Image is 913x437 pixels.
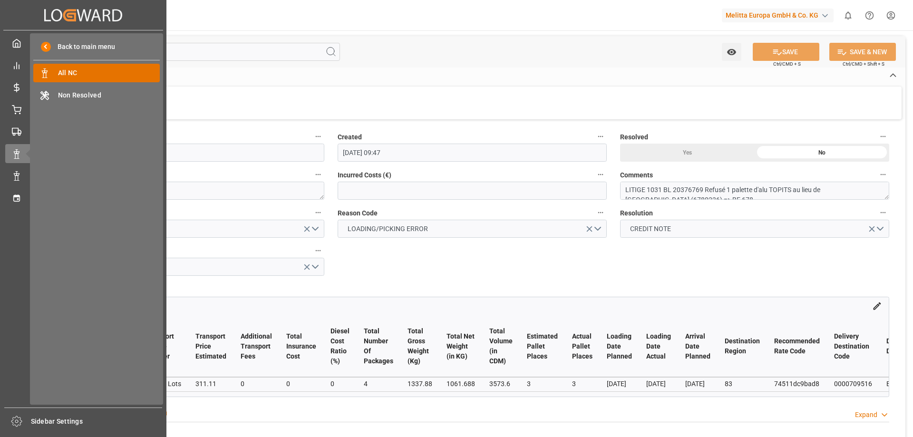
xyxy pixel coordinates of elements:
[620,144,755,162] div: Yes
[594,130,607,143] button: Created
[843,60,884,68] span: Ctrl/CMD + Shift + S
[447,378,475,389] div: 1061.688
[489,378,513,389] div: 3573.6
[55,220,324,238] button: open menu
[527,378,558,389] div: 3
[646,378,671,389] div: [DATE]
[312,206,324,219] button: Responsible Party
[625,224,676,234] span: CREDIT NOTE
[520,316,565,377] th: Estimated Pallet Places
[5,34,161,52] a: My Cockpit
[639,316,678,377] th: Loading Date Actual
[233,316,279,377] th: Additional Transport Fees
[722,6,837,24] button: Melitta Europa GmbH & Co. KG
[364,378,393,389] div: 4
[767,316,827,377] th: Recommended Rate Code
[188,316,233,377] th: Transport Price Estimated
[859,5,880,26] button: Help Center
[33,64,160,82] a: All NC
[5,56,161,74] a: Control Tower
[620,132,648,142] span: Resolved
[620,208,653,218] span: Resolution
[338,144,607,162] input: DD-MM-YYYY HH:MM
[312,130,324,143] button: Updated
[338,132,362,142] span: Created
[408,378,432,389] div: 1337.88
[572,378,592,389] div: 3
[834,378,872,389] div: 0000709516
[877,130,889,143] button: Resolved
[827,316,879,377] th: Delivery Destination Code
[323,316,357,377] th: Diesel Cost Ratio (%)
[51,42,115,52] span: Back to main menu
[279,316,323,377] th: Total Insurance Cost
[55,182,324,200] textarea: 23df8e82fdb5
[286,378,316,389] div: 0
[357,316,400,377] th: Total Number Of Packages
[600,316,639,377] th: Loading Date Planned
[312,168,324,181] button: Transport ID Logward *
[855,410,877,420] div: Expand
[685,378,710,389] div: [DATE]
[877,206,889,219] button: Resolution
[241,378,272,389] div: 0
[338,170,391,180] span: Incurred Costs (€)
[877,168,889,181] button: Comments
[718,316,767,377] th: Destination Region
[722,9,834,22] div: Melitta Europa GmbH & Co. KG
[482,316,520,377] th: Total Volume (in CDM)
[343,224,433,234] span: LOADING/PICKING ERROR
[338,220,607,238] button: open menu
[594,168,607,181] button: Incurred Costs (€)
[837,5,859,26] button: show 0 new notifications
[330,378,350,389] div: 0
[439,316,482,377] th: Total Net Weight (in KG)
[678,316,718,377] th: Arrival Date Planned
[55,144,324,162] input: DD-MM-YYYY HH:MM
[33,86,160,104] a: Non Resolved
[773,60,801,68] span: Ctrl/CMD + S
[5,188,161,207] a: Timeslot Management
[5,78,161,97] a: Rate Management
[725,378,760,389] div: 83
[620,182,889,200] textarea: LITIGE 1031 BL 20376769 Refusé 1 palette d'alu TOPITS au lieu de [GEOGRAPHIC_DATA] (6780236) => B...
[594,206,607,219] button: Reason Code
[753,43,819,61] button: SAVE
[195,378,226,389] div: 311.11
[774,378,820,389] div: 74511dc9bad8
[55,258,324,276] button: open menu
[58,68,160,78] span: All NC
[58,90,160,100] span: Non Resolved
[338,208,378,218] span: Reason Code
[565,316,600,377] th: Actual Pallet Places
[620,170,653,180] span: Comments
[607,378,632,389] div: [DATE]
[829,43,896,61] button: SAVE & NEW
[722,43,741,61] button: open menu
[400,316,439,377] th: Total Gross Weight (Kg)
[31,417,163,427] span: Sidebar Settings
[5,100,161,118] a: Order Management
[5,122,161,141] a: Transport Management
[755,144,889,162] div: No
[620,220,889,238] button: open menu
[312,244,324,257] button: Cost Ownership
[5,166,161,185] a: Data Management
[44,43,340,61] input: Search Fields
